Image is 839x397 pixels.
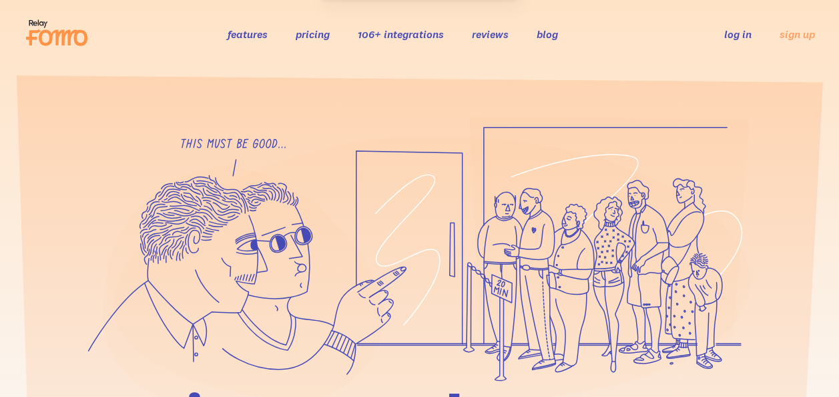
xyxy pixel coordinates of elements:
[537,27,558,41] a: blog
[358,27,444,41] a: 106+ integrations
[296,27,330,41] a: pricing
[472,27,509,41] a: reviews
[724,27,752,41] a: log in
[780,27,815,41] a: sign up
[228,27,268,41] a: features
